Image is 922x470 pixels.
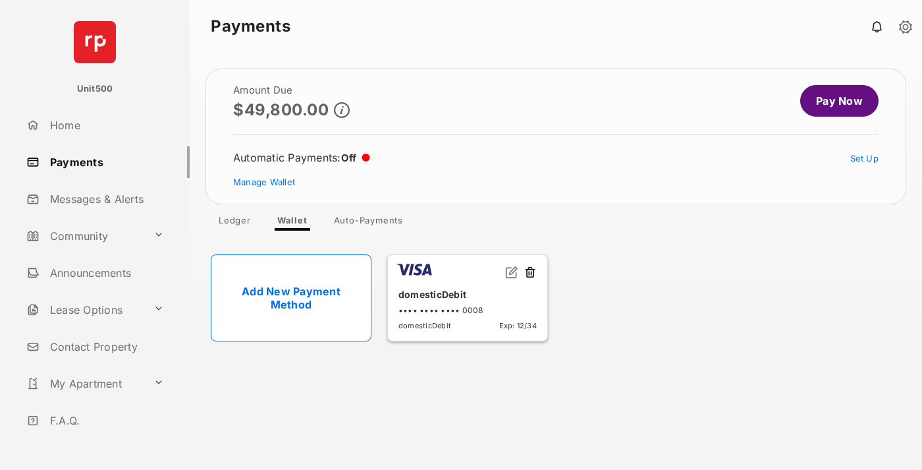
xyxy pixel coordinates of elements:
h2: Amount Due [233,85,350,96]
img: svg+xml;base64,PHN2ZyB4bWxucz0iaHR0cDovL3d3dy53My5vcmcvMjAwMC9zdmciIHdpZHRoPSI2NCIgaGVpZ2h0PSI2NC... [74,21,116,63]
a: Community [21,220,148,252]
p: $49,800.00 [233,101,329,119]
a: Auto-Payments [323,215,414,231]
a: Payments [21,146,190,178]
span: Off [341,152,357,164]
img: svg+xml;base64,PHN2ZyB2aWV3Qm94PSIwIDAgMjQgMjQiIHdpZHRoPSIxNiIgaGVpZ2h0PSIxNiIgZmlsbD0ibm9uZSIgeG... [505,266,518,279]
a: Set Up [850,153,879,163]
div: Automatic Payments : [233,151,370,164]
span: Exp: 12/34 [499,321,537,330]
a: Wallet [267,215,318,231]
a: Manage Wallet [233,177,295,187]
span: domesticDebit [398,321,451,330]
a: F.A.Q. [21,405,190,436]
a: Messages & Alerts [21,183,190,215]
a: Ledger [208,215,261,231]
a: Add New Payment Method [211,254,371,341]
a: Contact Property [21,331,190,363]
a: Announcements [21,257,190,289]
p: Unit500 [77,82,113,96]
div: domesticDebit [398,283,537,305]
a: Home [21,109,190,141]
a: Lease Options [21,294,148,326]
div: •••• •••• •••• 0008 [398,305,537,315]
strong: Payments [211,18,290,34]
a: My Apartment [21,368,148,399]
